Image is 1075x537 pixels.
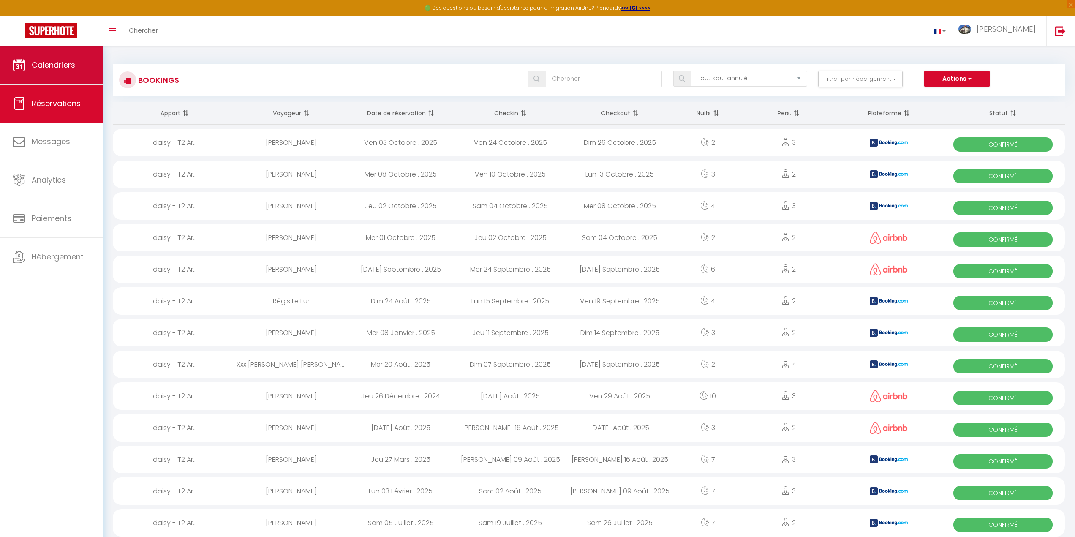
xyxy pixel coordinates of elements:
[836,102,941,125] th: Sort by channel
[977,24,1036,34] span: [PERSON_NAME]
[941,102,1065,125] th: Sort by status
[546,71,662,87] input: Chercher
[346,102,455,125] th: Sort by booking date
[32,213,71,224] span: Paiements
[113,102,237,125] th: Sort by rentals
[958,25,971,34] img: ...
[129,26,158,35] span: Chercher
[675,102,741,125] th: Sort by nights
[136,71,179,90] h3: Bookings
[122,16,164,46] a: Chercher
[818,71,903,87] button: Filtrer par hébergement
[621,4,650,11] a: >>> ICI <<<<
[741,102,836,125] th: Sort by people
[237,102,346,125] th: Sort by guest
[455,102,565,125] th: Sort by checkin
[32,98,81,109] span: Réservations
[565,102,675,125] th: Sort by checkout
[952,16,1046,46] a: ... [PERSON_NAME]
[32,174,66,185] span: Analytics
[25,23,77,38] img: Super Booking
[1055,26,1066,36] img: logout
[924,71,989,87] button: Actions
[32,60,75,70] span: Calendriers
[32,136,70,147] span: Messages
[32,251,84,262] span: Hébergement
